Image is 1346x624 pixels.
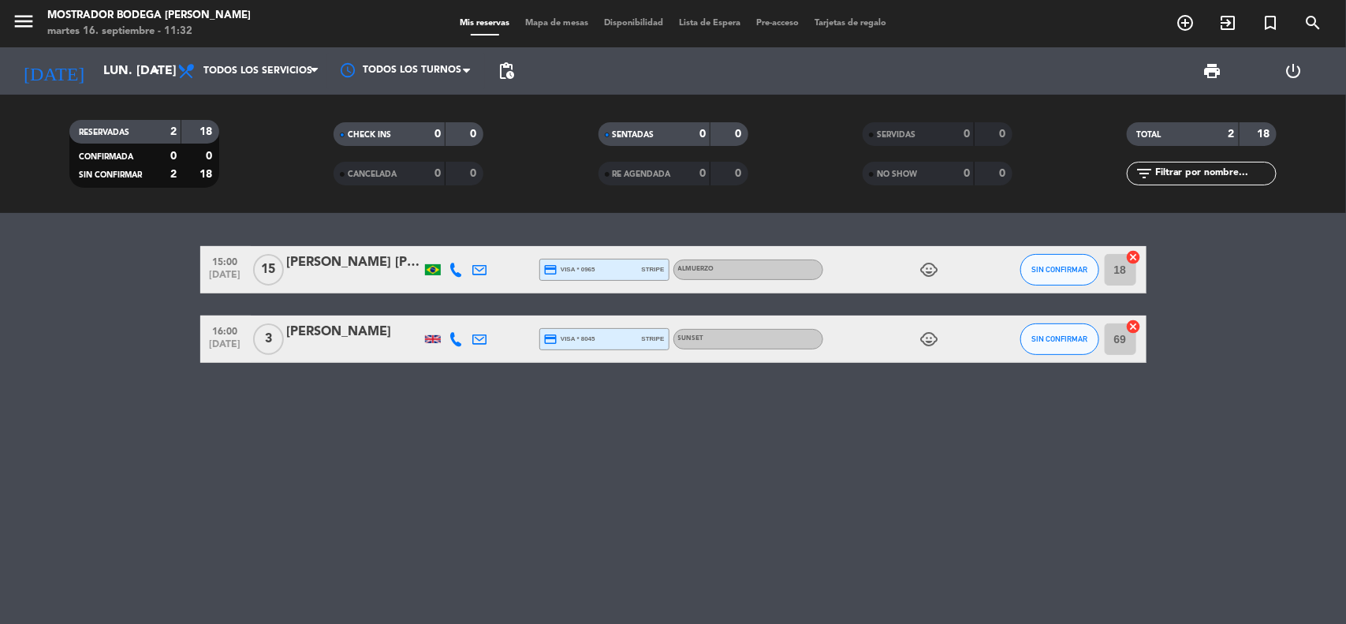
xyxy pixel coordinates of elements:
[253,323,284,355] span: 3
[1261,13,1280,32] i: turned_in_not
[1253,47,1334,95] div: LOG OUT
[544,263,595,277] span: visa * 0965
[999,168,1009,179] strong: 0
[206,321,245,339] span: 16:00
[12,9,35,33] i: menu
[999,129,1009,140] strong: 0
[287,322,421,342] div: [PERSON_NAME]
[920,330,939,349] i: child_care
[253,254,284,286] span: 15
[147,62,166,80] i: arrow_drop_down
[1284,62,1303,80] i: power_settings_new
[452,19,517,28] span: Mis reservas
[1229,129,1235,140] strong: 2
[877,131,915,139] span: SERVIDAS
[471,168,480,179] strong: 0
[199,126,215,137] strong: 18
[699,168,706,179] strong: 0
[434,168,441,179] strong: 0
[807,19,894,28] span: Tarjetas de regalo
[1258,129,1273,140] strong: 18
[1031,265,1087,274] span: SIN CONFIRMAR
[1303,13,1322,32] i: search
[678,266,714,272] span: Almuerzo
[544,332,595,346] span: visa * 8045
[79,153,133,161] span: CONFIRMADA
[964,129,970,140] strong: 0
[203,65,312,77] span: Todos los servicios
[1154,165,1276,182] input: Filtrar por nombre...
[671,19,748,28] span: Lista de Espera
[735,129,744,140] strong: 0
[12,9,35,39] button: menu
[79,129,129,136] span: RESERVADAS
[1203,62,1222,80] span: print
[348,170,397,178] span: CANCELADA
[12,54,95,88] i: [DATE]
[206,270,245,288] span: [DATE]
[287,252,421,273] div: [PERSON_NAME] [PERSON_NAME]
[199,169,215,180] strong: 18
[1126,319,1142,334] i: cancel
[1218,13,1237,32] i: exit_to_app
[170,169,177,180] strong: 2
[47,8,251,24] div: Mostrador Bodega [PERSON_NAME]
[964,168,970,179] strong: 0
[699,129,706,140] strong: 0
[678,335,704,342] span: Sunset
[642,264,665,275] span: stripe
[1136,131,1161,139] span: TOTAL
[1020,323,1099,355] button: SIN CONFIRMAR
[497,62,516,80] span: pending_actions
[170,151,177,162] strong: 0
[877,170,917,178] span: NO SHOW
[206,339,245,357] span: [DATE]
[1176,13,1195,32] i: add_circle_outline
[1126,249,1142,265] i: cancel
[1135,164,1154,183] i: filter_list
[434,129,441,140] strong: 0
[920,260,939,279] i: child_care
[170,126,177,137] strong: 2
[206,151,215,162] strong: 0
[47,24,251,39] div: martes 16. septiembre - 11:32
[471,129,480,140] strong: 0
[1020,254,1099,286] button: SIN CONFIRMAR
[735,168,744,179] strong: 0
[544,332,558,346] i: credit_card
[1031,334,1087,343] span: SIN CONFIRMAR
[613,131,654,139] span: SENTADAS
[748,19,807,28] span: Pre-acceso
[544,263,558,277] i: credit_card
[613,170,671,178] span: RE AGENDADA
[642,334,665,344] span: stripe
[596,19,671,28] span: Disponibilidad
[206,252,245,270] span: 15:00
[517,19,596,28] span: Mapa de mesas
[79,171,142,179] span: SIN CONFIRMAR
[348,131,391,139] span: CHECK INS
